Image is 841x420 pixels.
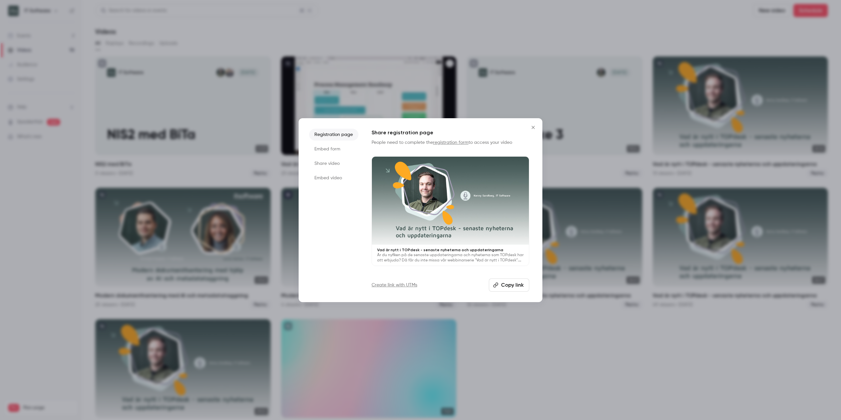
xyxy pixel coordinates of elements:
li: Embed form [309,143,358,155]
a: Create link with UTMs [372,282,417,288]
li: Share video [309,158,358,169]
button: Close [527,121,540,134]
h1: Share registration page [372,129,529,137]
button: Copy link [489,278,529,292]
a: Vad är nytt i TOPdesk - senaste nyheterna och uppdateringarnaÄr du nyfiken på de senaste uppdater... [372,156,529,266]
li: Embed video [309,172,358,184]
a: registration form [433,140,468,145]
p: Vad är nytt i TOPdesk - senaste nyheterna och uppdateringarna [377,247,524,253]
p: Är du nyfiken på de senaste uppdateringarna och nyheterna som TOPdesk har att erbjuda? Då får du ... [377,253,524,263]
li: Registration page [309,129,358,141]
p: People need to complete the to access your video [372,139,529,146]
